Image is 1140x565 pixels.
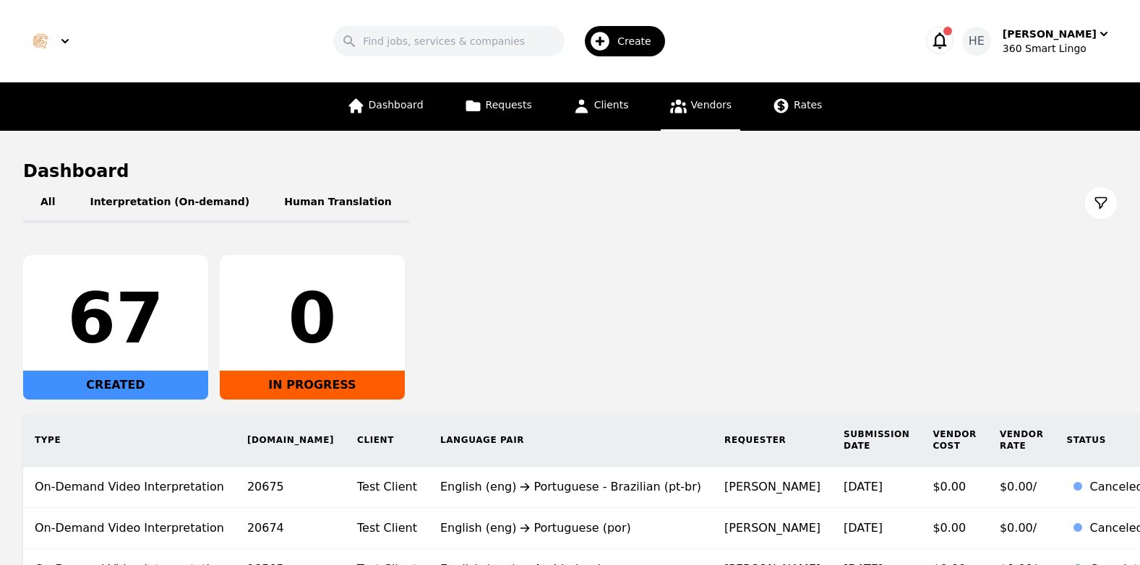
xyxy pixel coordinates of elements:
time: [DATE] [844,480,883,493]
td: Test Client [346,508,429,549]
td: [PERSON_NAME] [713,467,832,508]
th: Client [346,414,429,467]
button: All [23,183,72,223]
td: On-Demand Video Interpretation [23,467,236,508]
button: Human Translation [267,183,409,223]
td: On-Demand Video Interpretation [23,508,236,549]
th: Submission Date [832,414,921,467]
td: $0.00 [921,467,988,508]
span: $0.00/ [1000,480,1037,493]
button: HE[PERSON_NAME]360 Smart Lingo [962,27,1111,56]
span: Rates [794,99,822,111]
a: Vendors [661,82,740,131]
span: HE [969,33,985,50]
span: $0.00/ [1000,521,1037,535]
time: [DATE] [844,521,883,535]
a: Requests [455,82,541,131]
th: Vendor Cost [921,414,988,467]
td: Test Client [346,467,429,508]
td: 20675 [236,467,346,508]
th: Vendor Rate [988,414,1055,467]
td: $0.00 [921,508,988,549]
td: 20674 [236,508,346,549]
div: English (eng) Portuguese - Brazilian (pt-br) [440,478,701,496]
span: Vendors [691,99,732,111]
div: IN PROGRESS [220,371,405,400]
div: CREATED [23,371,208,400]
th: Type [23,414,236,467]
a: Dashboard [338,82,432,131]
span: Clients [594,99,629,111]
div: [PERSON_NAME] [1003,27,1097,41]
button: Create [565,20,674,62]
div: 360 Smart Lingo [1003,41,1111,56]
span: Dashboard [369,99,424,111]
div: 67 [35,284,197,353]
th: Requester [713,414,832,467]
th: Language Pair [429,414,713,467]
td: [PERSON_NAME] [713,508,832,549]
div: 0 [231,284,393,353]
th: [DOMAIN_NAME] [236,414,346,467]
button: Interpretation (On-demand) [72,183,267,223]
span: Requests [486,99,532,111]
a: Rates [763,82,831,131]
a: Clients [564,82,638,131]
button: Filter [1085,187,1117,219]
img: Logo [29,30,52,53]
div: English (eng) Portuguese (por) [440,519,701,537]
input: Find jobs, services & companies [333,26,565,56]
h1: Dashboard [23,160,1117,183]
span: Create [617,34,661,48]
